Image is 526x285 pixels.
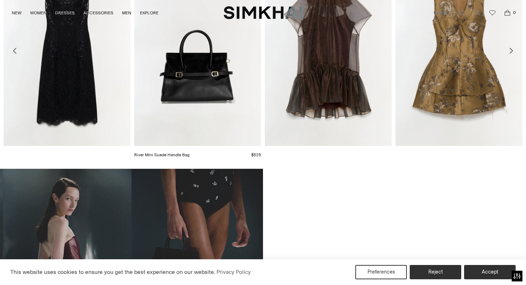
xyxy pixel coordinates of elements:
[224,6,302,20] a: SIMKHAI
[434,5,453,21] button: USD $
[500,6,515,20] a: Open cart modal
[55,5,75,21] a: DRESSES
[511,9,517,16] span: 0
[470,6,484,20] a: Go to the account page
[140,5,159,21] a: EXPLORE
[30,5,47,21] a: WOMEN
[7,43,23,59] button: Move to previous carousel slide
[410,265,461,279] button: Reject
[122,5,131,21] a: MEN
[134,152,190,157] a: River Mini Suede Handle Bag
[464,265,516,279] button: Accept
[503,43,519,59] button: Move to next carousel slide
[455,6,469,20] a: Open search modal
[83,5,113,21] a: ACCESSORIES
[12,5,21,21] a: NEW
[355,265,407,279] button: Preferences
[485,6,500,20] a: Wishlist
[215,267,252,277] a: Privacy Policy (opens in a new tab)
[10,269,215,275] span: This website uses cookies to ensure you get the best experience on our website.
